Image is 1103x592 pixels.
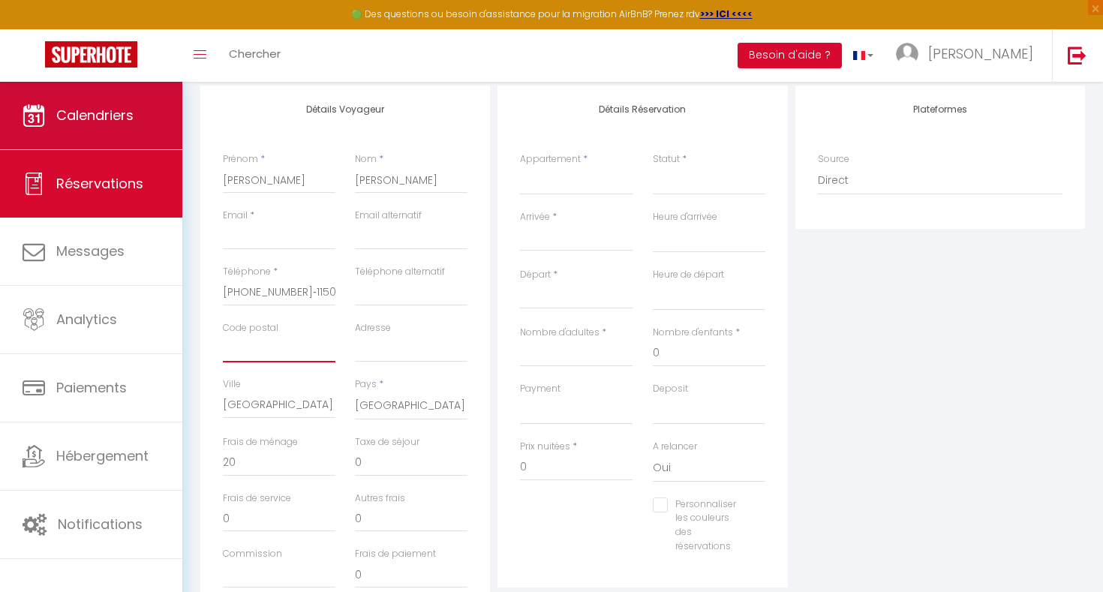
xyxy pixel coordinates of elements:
label: Autres frais [355,491,405,506]
label: Payment [520,382,561,396]
label: Commission [223,547,282,561]
label: Téléphone alternatif [355,265,445,279]
label: Appartement [520,152,581,167]
label: Personnaliser les couleurs des réservations [668,497,747,554]
span: Analytics [56,310,117,329]
label: Frais de service [223,491,291,506]
h4: Détails Voyageur [223,104,467,115]
span: Notifications [58,515,143,533]
a: >>> ICI <<<< [700,8,753,20]
label: Adresse [355,321,391,335]
label: Email [223,209,248,223]
label: Nom [355,152,377,167]
img: ... [896,43,918,65]
label: Email alternatif [355,209,422,223]
label: Statut [653,152,680,167]
span: Hébergement [56,446,149,465]
span: Calendriers [56,106,134,125]
label: Pays [355,377,377,392]
h4: Détails Réservation [520,104,765,115]
a: Chercher [218,29,292,82]
span: [PERSON_NAME] [928,44,1033,63]
label: Prénom [223,152,258,167]
label: Ville [223,377,241,392]
button: Besoin d'aide ? [738,43,842,68]
img: logout [1068,46,1086,65]
img: Super Booking [45,41,137,68]
span: Chercher [229,46,281,62]
span: Paiements [56,378,127,397]
label: Nombre d'adultes [520,326,600,340]
label: Heure de départ [653,268,724,282]
label: Départ [520,268,551,282]
label: Arrivée [520,210,550,224]
label: Heure d'arrivée [653,210,717,224]
label: Nombre d'enfants [653,326,733,340]
span: Messages [56,242,125,260]
a: ... [PERSON_NAME] [885,29,1052,82]
h4: Plateformes [818,104,1062,115]
span: Réservations [56,174,143,193]
label: Frais de ménage [223,435,298,449]
label: A relancer [653,440,697,454]
label: Code postal [223,321,278,335]
label: Taxe de séjour [355,435,419,449]
label: Téléphone [223,265,271,279]
label: Source [818,152,849,167]
label: Prix nuitées [520,440,570,454]
label: Deposit [653,382,688,396]
label: Frais de paiement [355,547,436,561]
